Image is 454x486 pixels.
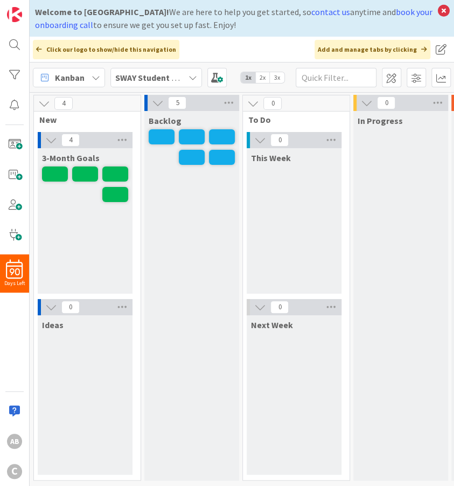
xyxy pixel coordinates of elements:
[377,96,395,109] span: 0
[263,97,282,110] span: 0
[241,72,255,83] span: 1x
[296,68,376,87] input: Quick Filter...
[248,114,336,125] span: To Do
[270,301,289,314] span: 0
[311,6,350,17] a: contact us
[42,320,64,330] span: Ideas
[7,434,22,449] div: AB
[115,72,195,83] b: SWAY Student Board
[55,71,85,84] span: Kanban
[54,97,73,110] span: 4
[270,72,284,83] span: 3x
[149,115,181,126] span: Backlog
[61,301,80,314] span: 0
[9,268,20,276] span: 90
[7,7,22,22] img: Visit kanbanzone.com
[42,152,100,163] span: 3-Month Goals
[33,40,179,59] div: Click our logo to show/hide this navigation
[251,152,291,163] span: This Week
[168,96,186,109] span: 5
[35,6,169,17] b: Welcome to [GEOGRAPHIC_DATA]!
[61,134,80,147] span: 4
[270,134,289,147] span: 0
[39,114,127,125] span: New
[255,72,270,83] span: 2x
[358,115,403,126] span: In Progress
[7,464,22,479] div: C
[315,40,430,59] div: Add and manage tabs by clicking
[35,5,432,31] div: We are here to help you get started, so anytime and to ensure we get you set up fast. Enjoy!
[251,320,293,330] span: Next Week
